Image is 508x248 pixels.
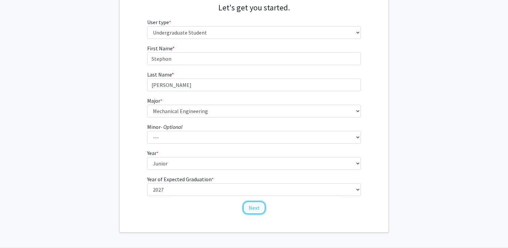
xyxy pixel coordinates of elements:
[147,45,172,52] span: First Name
[479,218,503,243] iframe: Chat
[147,149,159,157] label: Year
[243,201,265,214] button: Next
[161,123,182,130] i: - Optional
[147,71,172,78] span: Last Name
[147,18,171,26] label: User type
[147,3,361,13] h4: Let's get you started.
[147,175,214,183] label: Year of Expected Graduation
[147,123,182,131] label: Minor
[147,97,162,105] label: Major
